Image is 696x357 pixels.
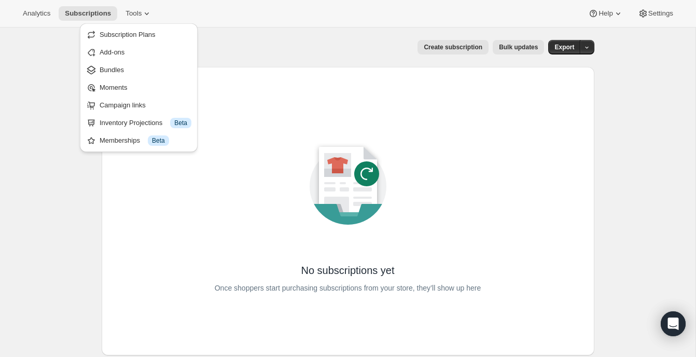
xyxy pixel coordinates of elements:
[119,6,158,21] button: Tools
[83,115,194,131] button: Inventory Projections
[83,79,194,96] button: Moments
[17,6,57,21] button: Analytics
[83,132,194,149] button: Memberships
[548,40,580,54] button: Export
[83,44,194,61] button: Add-ons
[152,136,165,145] span: Beta
[100,48,124,56] span: Add-ons
[100,84,127,91] span: Moments
[632,6,679,21] button: Settings
[493,40,544,54] button: Bulk updates
[65,9,111,18] span: Subscriptions
[424,43,482,51] span: Create subscription
[648,9,673,18] span: Settings
[499,43,538,51] span: Bulk updates
[554,43,574,51] span: Export
[126,9,142,18] span: Tools
[100,135,191,146] div: Memberships
[83,26,194,43] button: Subscription Plans
[100,31,156,38] span: Subscription Plans
[661,311,686,336] div: Open Intercom Messenger
[100,101,146,109] span: Campaign links
[301,263,394,278] p: No subscriptions yet
[83,62,194,78] button: Bundles
[100,66,124,74] span: Bundles
[417,40,489,54] button: Create subscription
[23,9,50,18] span: Analytics
[59,6,117,21] button: Subscriptions
[83,97,194,114] button: Campaign links
[582,6,629,21] button: Help
[100,118,191,128] div: Inventory Projections
[215,281,481,295] p: Once shoppers start purchasing subscriptions from your store, they’ll show up here
[598,9,613,18] span: Help
[174,119,187,127] span: Beta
